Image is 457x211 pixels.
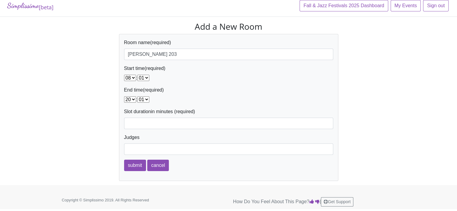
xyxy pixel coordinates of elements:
sub: [beta] [39,4,53,11]
p: How Do You Feel About This Page? | [233,197,395,206]
input: e.g. Room 408 [124,49,333,60]
h3: Add a New Room [119,22,338,32]
div: (required) : [124,65,333,82]
p: Copyright © Simplissimo 2019. All Rights Reserved [62,197,167,203]
input: submit [124,160,146,171]
label: Start time [124,65,145,72]
label: Judges [124,134,140,141]
a: cancel [147,160,169,171]
div: (required) : [124,86,333,103]
button: Get Support [321,197,353,206]
label: Slot duration [124,108,151,115]
div: (required) [124,39,333,60]
div: in minutes (required) [124,108,333,129]
label: End time [124,86,143,94]
label: Room name [124,39,150,46]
